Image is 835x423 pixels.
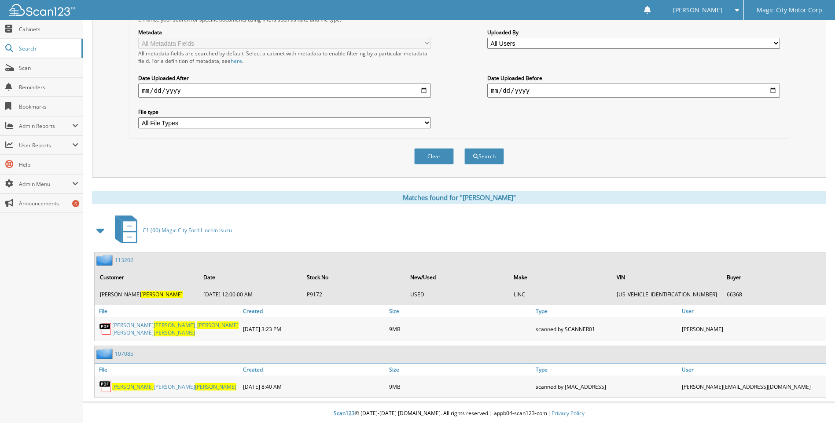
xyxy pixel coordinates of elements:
a: Privacy Policy [552,409,585,417]
a: [PERSON_NAME][PERSON_NAME]_[PERSON_NAME][PERSON_NAME][PERSON_NAME] [112,321,239,336]
span: Magic City Motor Corp [757,7,822,13]
a: Size [387,364,533,376]
span: [PERSON_NAME] [195,383,236,390]
td: P9172 [302,287,405,302]
button: Search [464,148,504,164]
a: here [231,57,242,65]
a: User [680,364,826,376]
a: C1 (60) Magic City Ford Lincoln Isuzu [110,213,232,248]
span: Admin Menu [19,180,72,188]
th: Customer [96,268,198,286]
div: scanned by [MAC_ADDRESS] [533,378,680,395]
a: Type [533,364,680,376]
label: File type [138,108,431,116]
a: Size [387,305,533,317]
span: [PERSON_NAME] [154,321,195,329]
label: Date Uploaded Before [487,74,780,82]
img: PDF.png [99,380,112,393]
span: Reminders [19,84,78,91]
td: [PERSON_NAME] [96,287,198,302]
div: scanned by SCANNER01 [533,319,680,339]
a: 113202 [115,256,133,264]
label: Uploaded By [487,29,780,36]
th: Buyer [722,268,825,286]
span: [PERSON_NAME] [141,291,183,298]
div: [PERSON_NAME] [680,319,826,339]
span: Scan [19,64,78,72]
img: folder2.png [96,255,115,266]
a: Type [533,305,680,317]
div: [PERSON_NAME] [EMAIL_ADDRESS][DOMAIN_NAME] [680,378,826,395]
a: 107085 [115,350,133,357]
img: folder2.png [96,348,115,359]
input: end [487,84,780,98]
a: [PERSON_NAME][PERSON_NAME][PERSON_NAME] [112,383,236,390]
span: [PERSON_NAME] [154,329,195,336]
span: User Reports [19,142,72,149]
span: Bookmarks [19,103,78,110]
span: [PERSON_NAME] [197,321,239,329]
span: Search [19,45,77,52]
span: Help [19,161,78,168]
label: Date Uploaded After [138,74,431,82]
td: [US_VEHICLE_IDENTIFICATION_NUMBER] [612,287,721,302]
td: [DATE] 12:00:00 AM [199,287,302,302]
span: C1 (60) Magic City Ford Lincoln Isuzu [143,226,232,234]
a: Created [241,364,387,376]
span: [PERSON_NAME] [673,7,722,13]
span: Scan123 [334,409,355,417]
td: LINC [509,287,612,302]
a: File [95,364,241,376]
div: [DATE] 3:23 PM [241,319,387,339]
td: 66368 [722,287,825,302]
th: Make [509,268,612,286]
button: Clear [414,148,454,164]
div: All metadata fields are searched by default. Select a cabinet with metadata to enable filtering b... [138,50,431,65]
a: User [680,305,826,317]
img: scan123-logo-white.svg [9,4,75,16]
label: Metadata [138,29,431,36]
td: USED [406,287,508,302]
div: 6 [72,200,79,207]
th: Date [199,268,302,286]
th: Stock No [302,268,405,286]
span: Announcements [19,200,78,207]
span: Cabinets [19,26,78,33]
a: Created [241,305,387,317]
input: start [138,84,431,98]
th: VIN [612,268,721,286]
div: [DATE] 8:40 AM [241,378,387,395]
div: 9MB [387,319,533,339]
a: File [95,305,241,317]
span: [PERSON_NAME] [112,383,154,390]
img: PDF.png [99,322,112,335]
span: Admin Reports [19,122,72,130]
div: Matches found for "[PERSON_NAME]" [92,191,826,204]
div: 9MB [387,378,533,395]
th: New/Used [406,268,508,286]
